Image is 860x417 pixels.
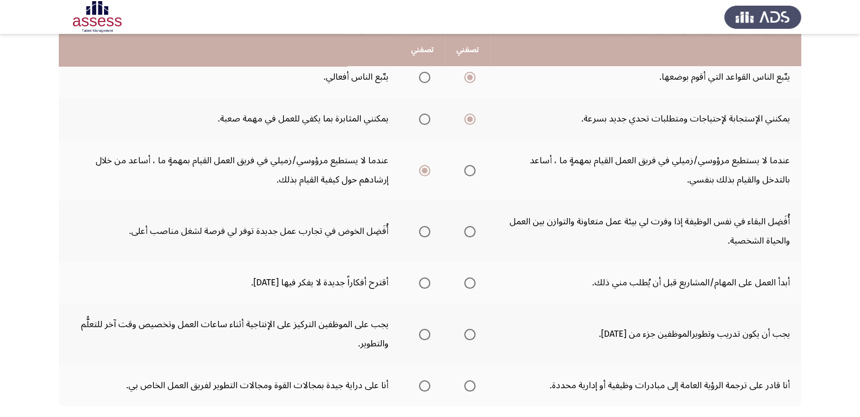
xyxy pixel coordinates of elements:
[490,201,801,262] td: أُفَضِل البقاء في نفس الوظيفة إذا وفرت لي بيئة عمل متعاونة والتوازن بين العمل والحياة الشخصية.
[59,303,400,364] td: يجب على الموظفين التركيز على الإنتاجية أثناء ساعات العمل وتخصيص وقت آخر للتعلُّم والتطوير.
[414,109,430,128] mat-radio-group: Select an option
[59,56,400,98] td: يتّبع الناس أفعالي.
[59,262,400,303] td: أقترح أفكاراً جديدة لا يفكر فيها [DATE].
[414,376,430,395] mat-radio-group: Select an option
[490,56,801,98] td: يتّبع الناس القواعد التي أقوم بوضعها.
[59,201,400,262] td: أُفَضِل الخوض في تجارب عمل جديدة توفر لي فرصة لشغل مناصب أعلى.
[400,34,445,66] th: تصفني
[460,324,476,344] mat-radio-group: Select an option
[490,364,801,406] td: أنا قادر على ترجمة الرؤية العامة إلى مبادرات وظيفية أو إدارية محددة.
[460,109,476,128] mat-radio-group: Select an option
[460,376,476,395] mat-radio-group: Select an option
[414,324,430,344] mat-radio-group: Select an option
[59,98,400,140] td: يمكنني المثابرة بما يكفي للعمل في مهمة صعبة.
[490,262,801,303] td: أبدأ العمل على المهام/المشاريع قبل أن يُطلب مني ذلك.
[414,221,430,241] mat-radio-group: Select an option
[724,1,801,33] img: Assess Talent Management logo
[445,34,490,66] th: تصفني
[414,160,430,180] mat-radio-group: Select an option
[490,98,801,140] td: يمكنني الإستجابة لإحتياجات ومتطلبات تحدي جديد بسرعة.
[460,221,476,241] mat-radio-group: Select an option
[490,140,801,201] td: عندما لا يستطيع مرؤوسي/زميلي في فريق العمل القيام بمهمةٍ ما ، أساعد بالتدخل والقيام بذلك بنفسي.
[490,303,801,364] td: يجب أن يكون تدريب وتطويرالموظفين جزء من [DATE].
[414,273,430,292] mat-radio-group: Select an option
[59,364,400,406] td: أنا على دراية جيدة بمجالات القوة ومجالات التطوير لفريق العمل الخاص بي.
[460,273,476,292] mat-radio-group: Select an option
[59,1,136,33] img: Assessment logo of Potentiality Assessment
[414,67,430,86] mat-radio-group: Select an option
[59,140,400,201] td: عندما لا يستطيع مرؤوسي/زميلي في فريق العمل القيام بمهمةٍ ما ، أساعد من خلال إرشادهم حول كيفية الق...
[460,160,476,180] mat-radio-group: Select an option
[460,67,476,86] mat-radio-group: Select an option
